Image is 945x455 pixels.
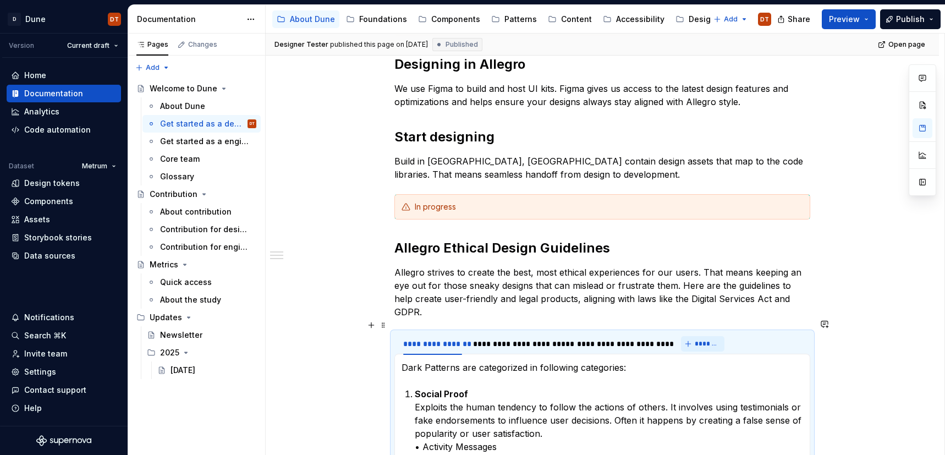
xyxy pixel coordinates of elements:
p: Build in [GEOGRAPHIC_DATA], [GEOGRAPHIC_DATA] contain design assets that map to the code librarie... [394,155,810,181]
a: About contribution [142,203,261,221]
svg: Supernova Logo [36,435,91,446]
a: Invite team [7,345,121,363]
a: Patterns [487,10,541,28]
button: DDuneDT [2,7,125,31]
div: Search ⌘K [24,330,66,341]
a: About Dune [142,97,261,115]
a: Data sources [7,247,121,265]
a: About Dune [272,10,339,28]
div: Newsletter [160,330,202,341]
a: Storybook stories [7,229,121,246]
a: Assets [7,211,121,228]
a: Core team [142,150,261,168]
a: Get started as a engineer [142,133,261,150]
div: DT [110,15,119,24]
div: Design for AI [689,14,738,25]
div: Updates [150,312,182,323]
div: Contribution for engineers [160,242,251,253]
div: Contribution for designers [160,224,251,235]
p: Dark Patterns are categorized in following categories: [402,361,803,374]
div: Changes [188,40,217,49]
span: Open page [888,40,925,49]
a: Home [7,67,121,84]
span: Metrum [82,162,107,171]
a: Welcome to Dune [132,80,261,97]
h2: Designing in Allegro [394,56,810,73]
span: Add [146,63,160,72]
a: Quick access [142,273,261,291]
p: We use Figma to build and host UI kits. Figma gives us access to the latest design features and o... [394,82,810,108]
a: Open page [875,37,930,52]
button: Current draft [62,38,123,53]
div: published this page on [DATE] [330,40,428,49]
div: Welcome to Dune [150,83,217,94]
div: Get started as a engineer [160,136,251,147]
span: Add [724,15,738,24]
div: D [8,13,21,26]
div: Dune [25,14,46,25]
button: Contact support [7,381,121,399]
a: Code automation [7,121,121,139]
button: Search ⌘K [7,327,121,344]
div: Content [561,14,592,25]
div: Documentation [137,14,241,25]
span: Current draft [67,41,109,50]
div: Help [24,403,42,414]
div: Design tokens [24,178,80,189]
div: About Dune [290,14,335,25]
span: Preview [829,14,860,25]
a: Metrics [132,256,261,273]
button: Add [132,60,173,75]
div: About the study [160,294,221,305]
div: DT [250,118,255,129]
button: Metrum [77,158,121,174]
div: Core team [160,154,200,165]
div: About Dune [160,101,205,112]
a: Settings [7,363,121,381]
a: Components [7,193,121,210]
div: Pages [136,40,168,49]
div: Data sources [24,250,75,261]
div: [DATE] [171,365,195,376]
div: Home [24,70,46,81]
strong: Social Proof [415,388,468,399]
div: Documentation [24,88,83,99]
div: Code automation [24,124,91,135]
div: Dataset [9,162,34,171]
div: Components [431,14,480,25]
a: Contribution for engineers [142,238,261,256]
div: Metrics [150,259,178,270]
div: Page tree [132,80,261,379]
div: Settings [24,366,56,377]
div: Analytics [24,106,59,117]
div: About contribution [160,206,232,217]
a: Contribution [132,185,261,203]
a: Glossary [142,168,261,185]
p: Allegro strives to create the best, most ethical experiences for our users. That means keeping an... [394,266,810,319]
div: Assets [24,214,50,225]
span: Publish [896,14,925,25]
div: Contact support [24,385,86,396]
div: Updates [132,309,261,326]
button: Help [7,399,121,417]
div: Components [24,196,73,207]
div: Storybook stories [24,232,92,243]
div: Invite team [24,348,67,359]
button: Share [772,9,817,29]
div: Quick access [160,277,212,288]
div: Page tree [272,8,708,30]
div: 2025 [142,344,261,361]
div: Version [9,41,34,50]
span: Published [446,40,478,49]
a: Get started as a designerDT [142,115,261,133]
a: Foundations [342,10,411,28]
a: Documentation [7,85,121,102]
a: Accessibility [598,10,669,28]
a: Newsletter [142,326,261,344]
div: 2025 [160,347,179,358]
h2: Allegro Ethical Design Guidelines [394,239,810,257]
div: Contribution [150,189,197,200]
div: Accessibility [616,14,664,25]
a: About the study [142,291,261,309]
